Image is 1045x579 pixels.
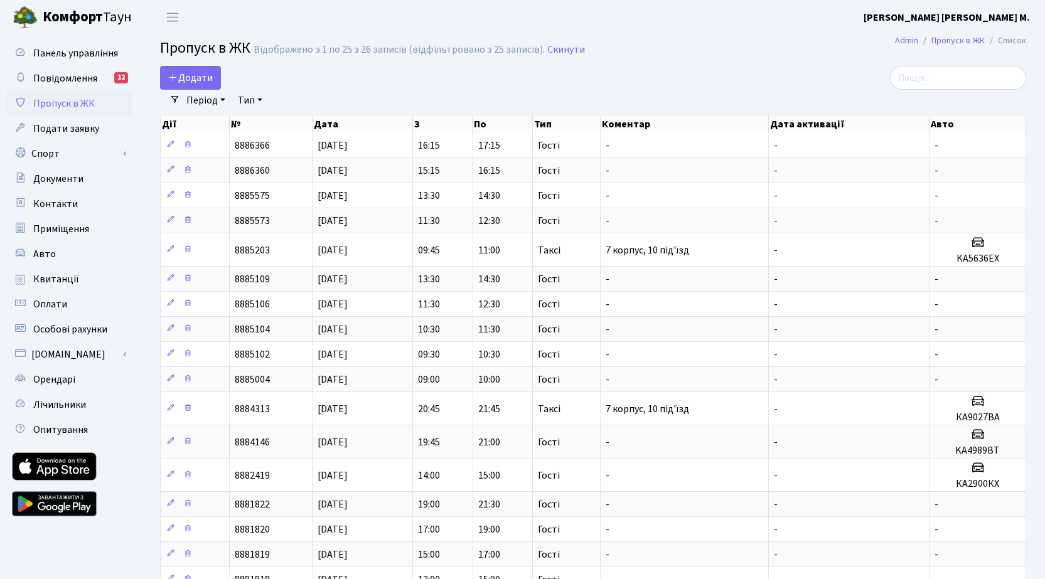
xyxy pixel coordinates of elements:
span: Документи [33,172,83,186]
span: [DATE] [318,189,348,203]
span: Гості [538,524,560,534]
input: Пошук... [890,66,1026,90]
b: [PERSON_NAME] [PERSON_NAME] М. [864,11,1030,24]
span: 17:00 [418,523,440,536]
span: Гості [538,374,560,385]
th: Коментар [601,115,769,133]
span: Подати заявку [33,122,99,135]
a: Admin [895,34,918,47]
span: - [774,322,778,336]
span: 15:00 [418,548,440,561]
a: Опитування [6,417,132,442]
span: [DATE] [318,469,348,482]
span: - [774,243,778,257]
h5: KA5636EX [935,253,1021,265]
a: Спорт [6,141,132,166]
span: 21:30 [478,497,500,511]
h5: KA4989BT [935,445,1021,457]
span: 12:30 [478,214,500,228]
span: - [774,164,778,178]
span: [DATE] [318,322,348,336]
span: 16:15 [418,139,440,152]
h5: КА9027ВА [935,412,1021,423]
span: 19:45 [418,435,440,449]
a: Контакти [6,191,132,216]
th: Дата активації [769,115,930,133]
span: Панель управління [33,46,118,60]
span: Гості [538,550,560,560]
span: 8881820 [235,523,270,536]
span: 11:00 [478,243,500,257]
span: Оплати [33,297,67,311]
a: Подати заявку [6,116,132,141]
span: 8885575 [235,189,270,203]
span: 8881819 [235,548,270,561]
span: [DATE] [318,402,348,416]
span: 11:30 [418,297,440,311]
th: Дата [313,115,413,133]
span: - [935,523,938,536]
span: 14:30 [478,272,500,286]
span: 15:00 [478,469,500,482]
span: - [774,348,778,361]
a: Особові рахунки [6,317,132,342]
span: Гості [538,324,560,334]
span: - [774,497,778,511]
span: - [935,497,938,511]
a: Приміщення [6,216,132,242]
span: Таун [43,7,132,28]
span: - [935,164,938,178]
span: 13:30 [418,272,440,286]
span: [DATE] [318,297,348,311]
span: 21:45 [478,402,500,416]
span: 8886360 [235,164,270,178]
span: Приміщення [33,222,89,236]
span: - [606,272,609,286]
span: 15:15 [418,164,440,178]
a: Панель управління [6,41,132,66]
span: [DATE] [318,373,348,386]
span: Орендарі [33,373,75,386]
span: 7 корпус, 10 під'їзд [606,402,689,416]
span: [DATE] [318,435,348,449]
span: - [606,297,609,311]
span: 09:30 [418,348,440,361]
a: Пропуск в ЖК [931,34,985,47]
span: 8881822 [235,497,270,511]
span: 10:30 [418,322,440,336]
span: Пропуск в ЖК [160,37,250,59]
span: - [774,373,778,386]
span: [DATE] [318,272,348,286]
span: - [935,322,938,336]
span: - [774,402,778,416]
th: По [473,115,533,133]
span: - [606,322,609,336]
span: Гості [538,470,560,481]
span: - [606,435,609,449]
span: 13:30 [418,189,440,203]
th: № [230,115,312,133]
a: Додати [160,66,221,90]
span: - [935,272,938,286]
span: - [774,214,778,228]
span: - [606,497,609,511]
span: 8886366 [235,139,270,152]
span: 8882419 [235,469,270,482]
span: 11:30 [418,214,440,228]
span: 12:30 [478,297,500,311]
span: - [935,373,938,386]
span: Таксі [538,404,560,414]
span: Гості [538,191,560,201]
th: Дії [161,115,230,133]
th: З [413,115,473,133]
span: 7 корпус, 10 під'їзд [606,243,689,257]
a: Скинути [547,44,585,56]
li: Список [985,34,1026,48]
span: - [774,189,778,203]
img: logo.png [13,5,38,30]
span: Додати [168,71,213,85]
button: Переключити навігацію [157,7,188,28]
span: 10:30 [478,348,500,361]
span: - [606,139,609,152]
span: - [774,297,778,311]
